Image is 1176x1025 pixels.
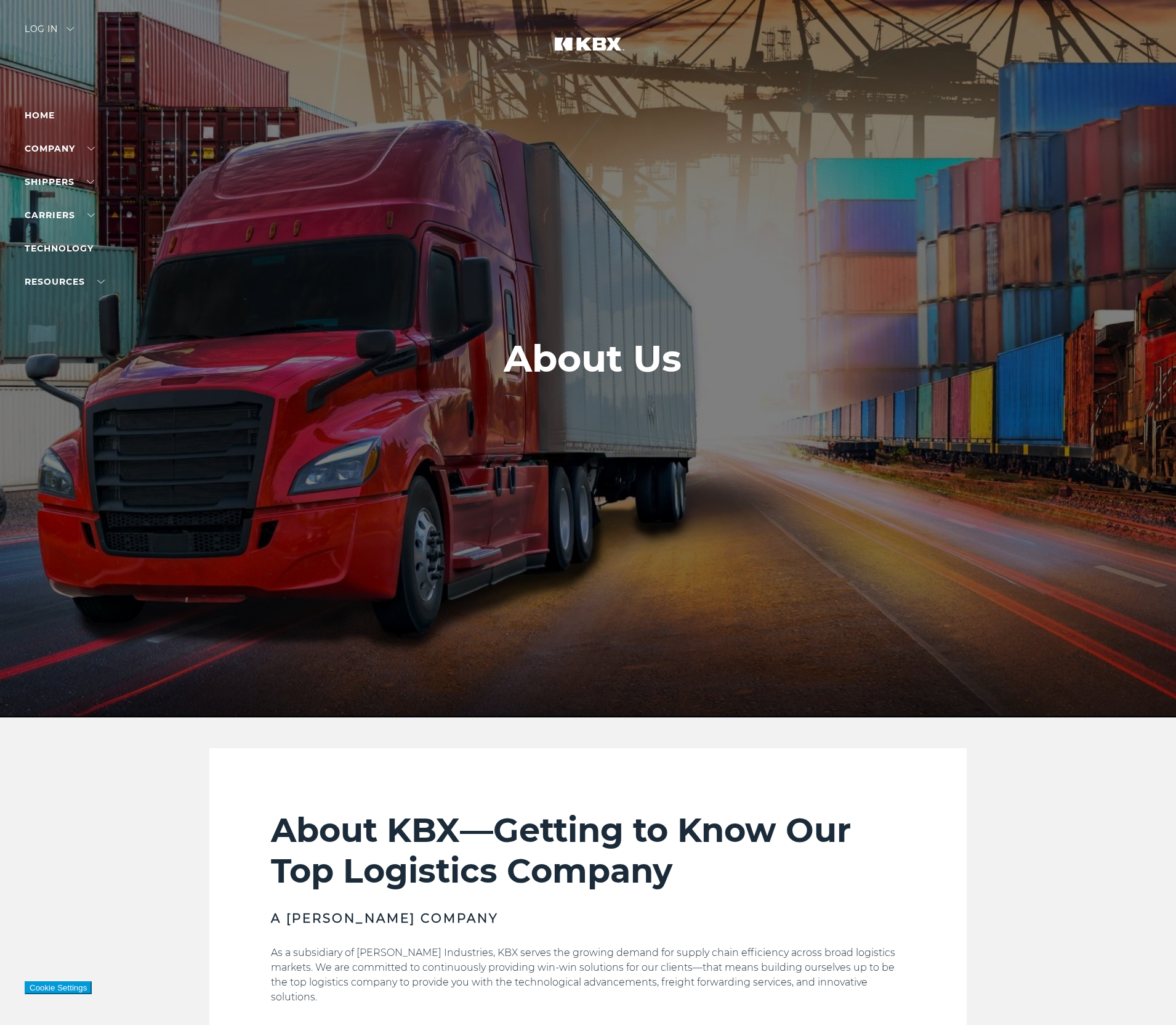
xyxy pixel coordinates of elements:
[542,25,634,79] img: kbx logo
[25,25,74,43] div: Log in
[25,276,105,287] a: RESOURCES
[504,338,682,380] h1: About Us
[66,27,74,31] img: arrow
[271,910,905,927] h3: A [PERSON_NAME] Company
[25,176,94,187] a: SHIPPERS
[25,243,94,254] a: Technology
[271,945,905,1005] p: As a subsidiary of [PERSON_NAME] Industries, KBX serves the growing demand for supply chain effic...
[25,210,95,221] a: Carriers
[25,143,95,154] a: Company
[271,810,905,891] h2: About KBX—Getting to Know Our Top Logistics Company
[25,110,55,121] a: Home
[25,981,92,994] button: Cookie Settings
